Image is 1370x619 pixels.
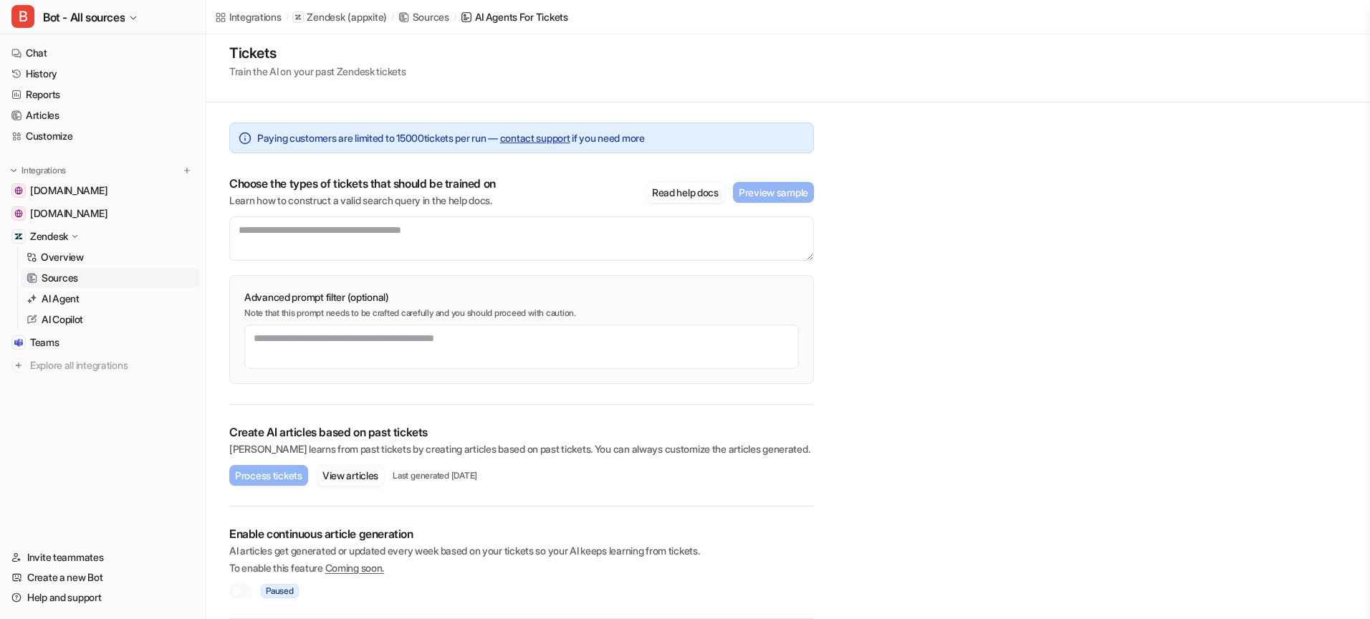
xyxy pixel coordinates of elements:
a: documenter.getpostman.com[DOMAIN_NAME] [6,203,200,224]
button: Preview sample [733,182,814,203]
span: / [286,11,289,24]
p: Sources [42,271,78,285]
span: [DOMAIN_NAME] [30,206,107,221]
span: / [391,11,394,24]
a: Customize [6,126,200,146]
h1: Tickets [229,42,406,64]
p: ( appxite ) [348,10,387,24]
a: Create a new Bot [6,567,200,587]
a: AI Copilot [21,309,200,330]
p: Integrations [21,165,66,176]
p: Choose the types of tickets that should be trained on [229,176,496,191]
img: explore all integrations [11,358,26,373]
a: AI Agent [21,289,200,309]
button: View articles [317,465,384,486]
button: Process tickets [229,465,308,486]
img: expand menu [9,165,19,176]
p: Enable continuous article generation [229,527,814,541]
div: Integrations [229,9,282,24]
p: Advanced prompt filter (optional) [244,290,799,304]
a: AI Agents for tickets [461,9,568,24]
a: Integrations [215,9,282,24]
a: Sources [398,9,449,24]
a: Articles [6,105,200,125]
a: Zendesk(appxite) [292,10,387,24]
p: Last generated [DATE] [393,470,477,481]
p: Learn how to construct a valid search query in the help docs. [229,193,496,208]
a: Reports [6,85,200,105]
span: Paying customers are limited to 15000 tickets per run — if you need more [257,130,645,145]
div: Sources [413,9,449,24]
span: [DOMAIN_NAME] [30,183,107,198]
a: Sources [21,268,200,288]
div: AI Agents for tickets [475,9,568,24]
span: Teams [30,335,59,350]
p: Zendesk [30,229,68,244]
button: Read help docs [646,182,724,203]
p: Note that this prompt needs to be crafted carefully and you should proceed with caution. [244,307,799,319]
p: Create AI articles based on past tickets [229,425,814,439]
a: Overview [21,247,200,267]
a: Chat [6,43,200,63]
p: AI Agent [42,292,80,306]
img: documenter.getpostman.com [14,209,23,218]
p: [PERSON_NAME] learns from past tickets by creating articles based on past tickets. You can always... [229,442,814,456]
a: Help and support [6,587,200,608]
p: AI articles get generated or updated every week based on your tickets so your AI keeps learning f... [229,544,814,558]
a: History [6,64,200,84]
img: menu_add.svg [182,165,192,176]
p: Overview [41,250,84,264]
a: developer.appxite.com[DOMAIN_NAME] [6,181,200,201]
img: developer.appxite.com [14,186,23,195]
button: Integrations [6,163,70,178]
span: / [454,11,456,24]
span: B [11,5,34,28]
a: Explore all integrations [6,355,200,375]
a: contact support [500,132,570,144]
p: Train the AI on your past Zendesk tickets [229,64,406,79]
p: AI Copilot [42,312,83,327]
p: Zendesk [307,10,345,24]
img: Teams [14,338,23,347]
span: Paused [261,584,299,598]
img: Zendesk [14,232,23,241]
a: TeamsTeams [6,332,200,352]
span: Explore all integrations [30,354,194,377]
a: Invite teammates [6,547,200,567]
span: Bot - All sources [43,7,125,27]
p: To enable this feature [229,561,814,575]
span: Coming soon. [325,562,385,574]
